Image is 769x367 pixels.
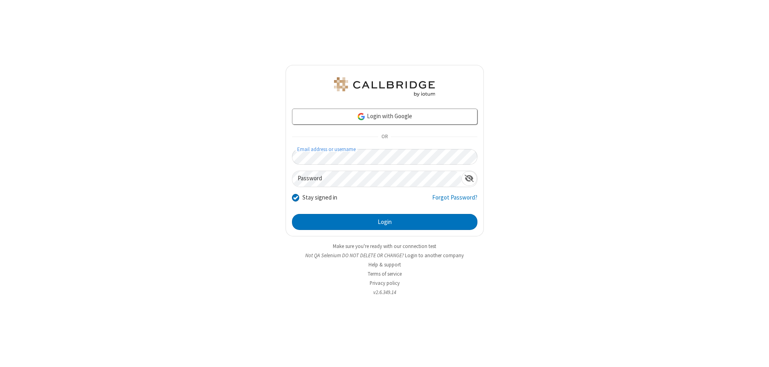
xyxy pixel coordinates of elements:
span: OR [378,131,391,143]
img: QA Selenium DO NOT DELETE OR CHANGE [332,77,437,97]
button: Login to another company [405,252,464,259]
img: google-icon.png [357,112,366,121]
li: Not QA Selenium DO NOT DELETE OR CHANGE? [286,252,484,259]
li: v2.6.349.14 [286,288,484,296]
a: Terms of service [368,270,402,277]
div: Show password [461,171,477,186]
label: Stay signed in [302,193,337,202]
input: Email address or username [292,149,477,165]
input: Password [292,171,461,187]
a: Login with Google [292,109,477,125]
a: Forgot Password? [432,193,477,208]
button: Login [292,214,477,230]
a: Help & support [368,261,401,268]
a: Privacy policy [370,280,400,286]
a: Make sure you're ready with our connection test [333,243,436,250]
